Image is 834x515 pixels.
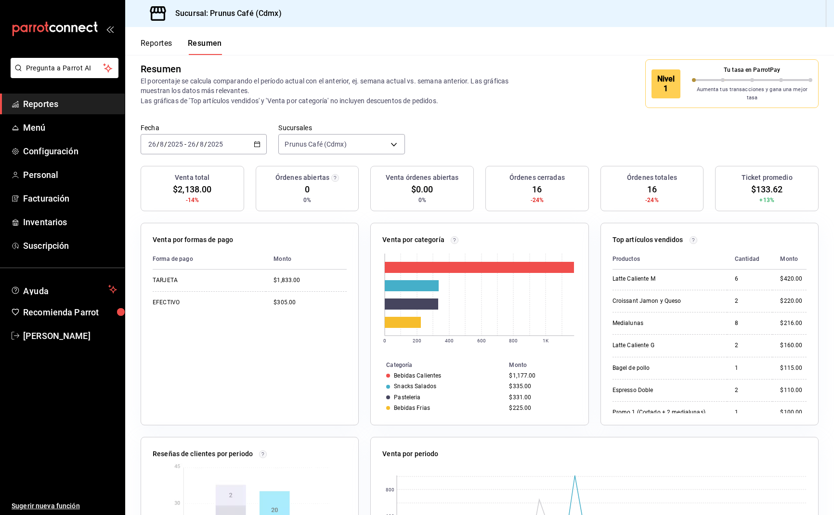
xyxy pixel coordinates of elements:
p: Top artículos vendidos [612,235,683,245]
div: Croissant Jamon y Queso [612,297,709,305]
p: Venta por formas de pago [153,235,233,245]
div: $160.00 [780,341,807,350]
div: $1,833.00 [274,276,347,285]
text: 800 [509,338,518,343]
h3: Sucursal: Prunus Café (Cdmx) [168,8,282,19]
span: - [184,140,186,148]
h3: Venta total [175,173,209,183]
p: Venta por periodo [382,449,438,459]
div: Pasteleria [394,394,420,401]
span: 16 [647,183,657,196]
div: $420.00 [780,275,807,283]
h3: Ticket promedio [742,173,793,183]
th: Productos [612,249,727,270]
div: 2 [735,341,765,350]
input: -- [187,140,196,148]
div: $220.00 [780,297,807,305]
span: $2,138.00 [173,183,211,196]
div: $110.00 [780,386,807,394]
text: 800 [386,487,394,492]
input: -- [199,140,204,148]
span: Facturación [23,192,117,205]
th: Categoría [371,360,505,370]
span: / [164,140,167,148]
div: $305.00 [274,298,347,307]
div: $216.00 [780,319,807,327]
div: $225.00 [509,405,573,411]
button: Reportes [141,39,172,55]
span: Inventarios [23,216,117,229]
span: Pregunta a Parrot AI [26,63,104,73]
span: Ayuda [23,284,104,295]
div: Espresso Doble [612,386,709,394]
span: Reportes [23,97,117,110]
div: $335.00 [509,383,573,390]
span: $0.00 [411,183,433,196]
div: $115.00 [780,364,807,372]
p: Tu tasa en ParrotPay [692,66,813,74]
text: 400 [445,338,454,343]
div: 6 [735,275,765,283]
div: Nivel 1 [652,69,680,98]
div: Bagel de pollo [612,364,709,372]
div: Promo 1 (Cortado + 2 medialunas) [612,408,709,417]
text: 600 [477,338,486,343]
span: -14% [186,196,199,204]
p: El porcentaje se calcula comparando el período actual con el anterior, ej. semana actual vs. sema... [141,76,536,105]
div: 1 [735,408,765,417]
div: $100.00 [780,408,807,417]
h3: Órdenes totales [627,173,677,183]
p: Aumenta tus transacciones y gana una mejor tasa [692,86,813,102]
text: 200 [413,338,421,343]
span: Recomienda Parrot [23,306,117,319]
div: Snacks Salados [394,383,436,390]
span: -24% [531,196,544,204]
span: / [204,140,207,148]
button: Resumen [188,39,222,55]
div: 1 [735,364,765,372]
div: TARJETA [153,276,249,285]
span: Prunus Café (Cdmx) [285,139,346,149]
input: -- [159,140,164,148]
th: Monto [505,360,588,370]
span: Menú [23,121,117,134]
th: Monto [266,249,347,270]
span: Configuración [23,145,117,158]
th: Monto [772,249,807,270]
div: Medialunas [612,319,709,327]
text: 0 [383,338,386,343]
text: 1K [543,338,549,343]
div: Bebidas Frias [394,405,430,411]
span: [PERSON_NAME] [23,329,117,342]
div: 2 [735,297,765,305]
h3: Venta órdenes abiertas [386,173,459,183]
span: Sugerir nueva función [12,501,117,511]
button: Pregunta a Parrot AI [11,58,118,78]
span: 16 [532,183,542,196]
th: Cantidad [727,249,773,270]
h3: Órdenes cerradas [509,173,565,183]
input: -- [148,140,156,148]
a: Pregunta a Parrot AI [7,70,118,80]
div: Latte Caliente M [612,275,709,283]
span: Personal [23,168,117,181]
div: Bebidas Calientes [394,372,441,379]
div: $1,177.00 [509,372,573,379]
span: $133.62 [751,183,783,196]
div: 8 [735,319,765,327]
input: ---- [207,140,223,148]
h3: Órdenes abiertas [275,173,329,183]
div: Resumen [141,62,181,76]
div: EFECTIVO [153,298,249,307]
label: Sucursales [278,124,404,131]
div: 2 [735,386,765,394]
span: / [196,140,199,148]
span: 0% [418,196,426,204]
span: / [156,140,159,148]
span: Suscripción [23,239,117,252]
span: 0% [303,196,311,204]
label: Fecha [141,124,267,131]
span: -24% [645,196,659,204]
p: Venta por categoría [382,235,444,245]
input: ---- [167,140,183,148]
